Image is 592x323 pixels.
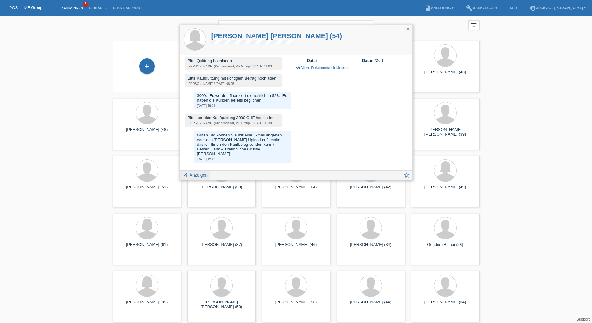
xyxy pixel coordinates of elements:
a: [PERSON_NAME] [PERSON_NAME] (54) [211,32,342,40]
th: Datei [307,57,362,64]
th: Datum/Zeit [362,57,399,64]
div: [PERSON_NAME] (61) [118,242,176,252]
div: Qendrim Bujupi (28) [416,242,475,252]
span: 6 [83,2,88,7]
div: Bitte Quittung hochladen [188,58,279,63]
a: star_border [403,172,410,180]
a: bookAnleitung ▾ [422,6,457,10]
div: [PERSON_NAME] (42) [342,185,400,195]
a: DE ▾ [507,6,520,10]
div: [PERSON_NAME] (48) [118,127,176,137]
div: [PERSON_NAME] (59) [192,185,251,195]
div: [PERSON_NAME] (Kundendienst, MF Group) / [DATE] 11:03 [188,65,279,68]
a: Support [576,317,590,321]
div: [PERSON_NAME] (51) [118,185,176,195]
i: book [425,5,431,11]
a: account_circleXLCH AG - [PERSON_NAME] ▾ [527,6,589,10]
div: Bitte Kaufquittung mit richtigem Betrag hochladen. [188,76,279,81]
div: [PERSON_NAME] (34) [416,300,475,310]
i: account_circle [530,5,536,11]
div: [PERSON_NAME] (39) [118,300,176,310]
i: launch [182,172,188,178]
div: Kund*in hinzufügen [140,61,154,72]
div: [PERSON_NAME] [PERSON_NAME] (53) [192,300,251,310]
a: launch Anzeigen [182,171,208,178]
a: Kund*innen [58,6,86,10]
div: [PERSON_NAME] (37) [192,242,251,252]
a: Einkäufe [86,6,110,10]
input: Suche... [218,20,374,35]
a: E-Mail Support [110,6,145,10]
div: 3000.- Fr. werden finanziert die restlichen 528.- Fr. haben die Kunden bereits beglichen [197,93,288,103]
div: [PERSON_NAME] [PERSON_NAME] (39) [416,127,475,137]
i: close [406,27,411,32]
div: Bitte korrekte Kaufquittung 3000 CHF hochladen. [188,115,279,120]
a: POS — MF Group [9,5,42,10]
a: visibilityÄltere Dokumente einblenden [296,66,350,70]
div: [DATE] 12:29 [197,158,288,161]
div: Guten Tag können Sie mir eine E-mail angeben oder das [PERSON_NAME] Upload aufschalten das ich Ih... [197,133,288,156]
i: build [466,5,472,11]
i: star_border [403,172,410,178]
div: [PERSON_NAME] (58) [267,300,325,310]
div: [DATE] 19:21 [197,104,288,108]
div: [PERSON_NAME] / [DATE] 08:25 [188,82,279,85]
a: buildWerkzeuge ▾ [463,6,501,10]
div: [PERSON_NAME] (64) [267,185,325,195]
div: [PERSON_NAME] (34) [342,242,400,252]
i: filter_list [470,21,477,28]
div: [PERSON_NAME] (44) [342,300,400,310]
div: [PERSON_NAME] (Kundendienst, MF Group) / [DATE] 08:30 [188,122,279,125]
div: [PERSON_NAME] (46) [267,242,325,252]
div: [PERSON_NAME] (43) [416,70,475,80]
span: Anzeigen [190,173,208,178]
div: [PERSON_NAME] (49) [416,185,475,195]
i: visibility [296,66,301,70]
